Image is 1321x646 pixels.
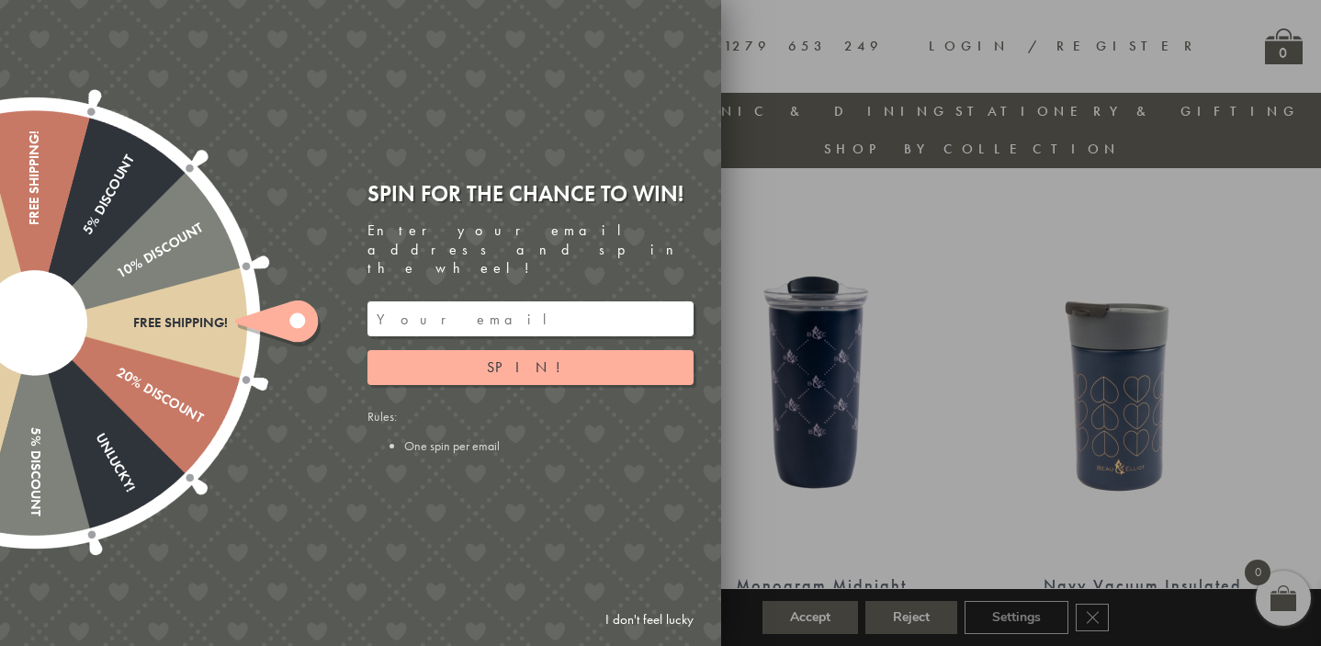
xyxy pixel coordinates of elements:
button: Spin! [367,350,694,385]
div: Spin for the chance to win! [367,179,694,208]
div: 5% Discount [27,323,42,516]
span: Spin! [487,357,574,377]
input: Your email [367,301,694,336]
div: Enter your email address and spin the wheel! [367,221,694,278]
div: 5% Discount [28,152,138,326]
div: Free shipping! [27,130,42,323]
a: I don't feel lucky [596,603,703,637]
div: 10% Discount [30,220,205,330]
div: 20% Discount [30,316,205,426]
div: Rules: [367,408,694,454]
li: One spin per email [404,437,694,454]
div: Free shipping! [35,315,228,331]
div: Unlucky! [28,319,138,493]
